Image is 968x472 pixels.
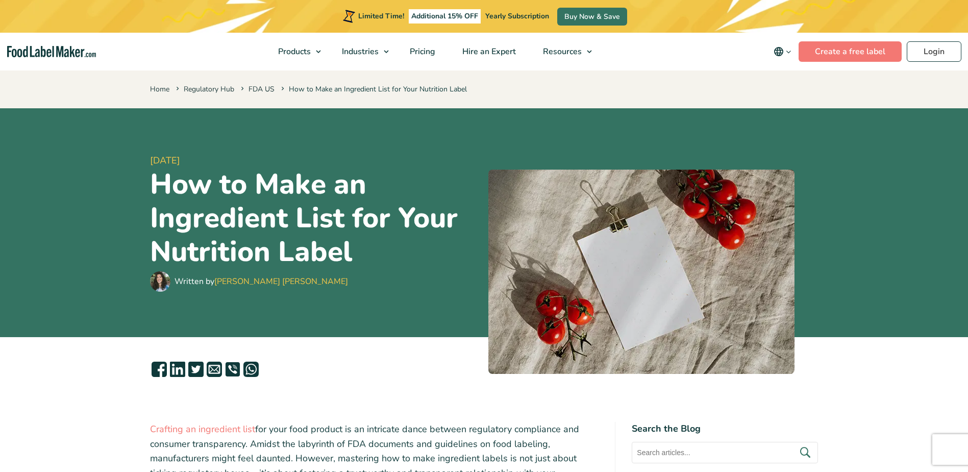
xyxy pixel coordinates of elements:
a: Resources [530,33,597,70]
h4: Search the Blog [632,422,818,436]
span: How to Make an Ingredient List for Your Nutrition Label [279,84,467,94]
a: Regulatory Hub [184,84,234,94]
a: Industries [329,33,394,70]
span: Resources [540,46,583,57]
span: Limited Time! [358,11,404,21]
a: Pricing [396,33,446,70]
a: Hire an Expert [449,33,527,70]
a: Crafting an ingredient list [150,423,255,435]
a: Buy Now & Save [557,8,627,26]
div: Written by [175,275,348,288]
a: [PERSON_NAME] [PERSON_NAME] [214,276,348,287]
a: Home [150,84,169,94]
input: Search articles... [632,442,818,463]
span: Yearly Subscription [485,11,549,21]
a: FDA US [249,84,275,94]
a: Products [265,33,326,70]
span: Products [275,46,312,57]
h1: How to Make an Ingredient List for Your Nutrition Label [150,168,480,269]
span: Hire an Expert [459,46,517,57]
span: Industries [339,46,380,57]
span: [DATE] [150,154,480,168]
img: Maria Abi Hanna - Food Label Maker [150,271,170,292]
span: Pricing [407,46,436,57]
span: Additional 15% OFF [409,9,481,23]
a: Create a free label [799,41,902,62]
a: Login [907,41,961,62]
